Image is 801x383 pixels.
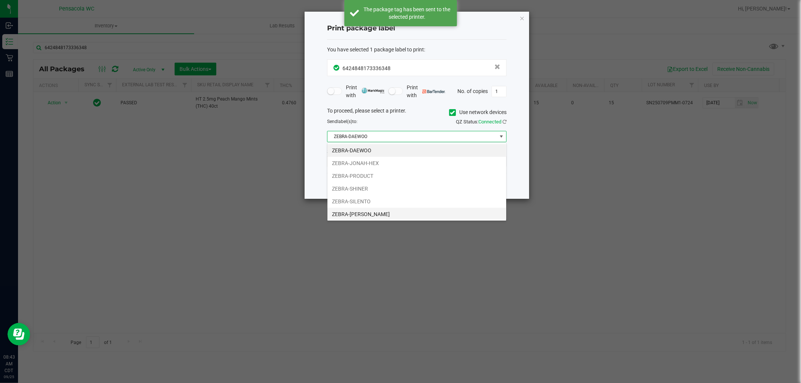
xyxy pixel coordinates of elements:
div: The package tag has been sent to the selected printer. [363,6,451,21]
li: ZEBRA-[PERSON_NAME] [327,208,506,221]
li: ZEBRA-SHINER [327,182,506,195]
span: Send to: [327,119,358,124]
img: mark_magic_cybra.png [362,88,385,93]
span: Print with [346,84,385,99]
iframe: Resource center [8,323,30,345]
span: Connected [478,119,501,125]
div: To proceed, please select a printer. [321,107,512,118]
span: Print with [407,84,445,99]
span: label(s) [337,119,352,124]
li: ZEBRA-JONAH-HEX [327,157,506,170]
div: Select a label template. [321,148,512,156]
li: ZEBRA-DAEWOO [327,144,506,157]
div: : [327,46,507,54]
label: Use network devices [449,108,507,116]
li: ZEBRA-SILENTO [327,195,506,208]
li: ZEBRA-PRODUCT [327,170,506,182]
span: No. of copies [457,88,488,94]
img: bartender.png [422,90,445,93]
span: 6424848173336348 [342,65,391,71]
span: QZ Status: [456,119,507,125]
h4: Print package label [327,24,507,33]
span: In Sync [333,64,341,72]
span: ZEBRA-DAEWOO [327,131,497,142]
span: You have selected 1 package label to print [327,47,424,53]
